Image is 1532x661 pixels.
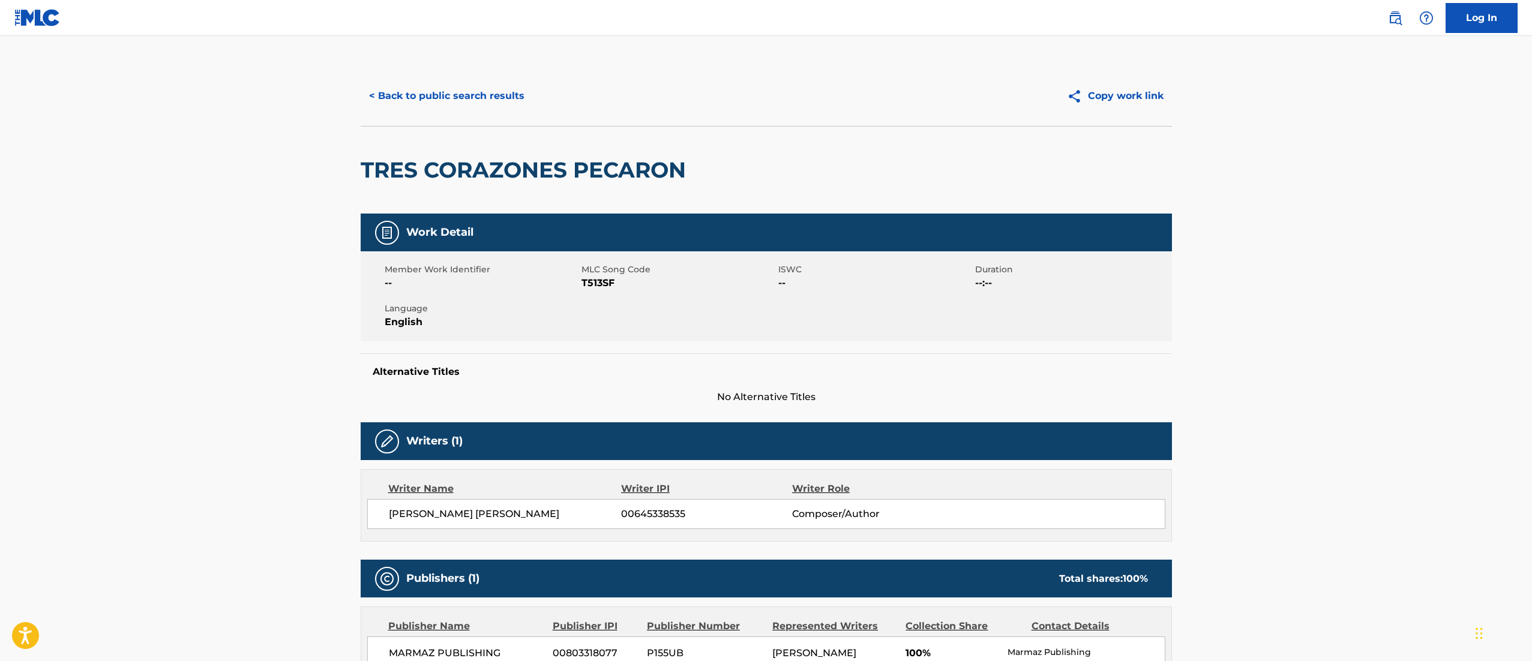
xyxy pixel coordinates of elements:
[385,276,578,290] span: --
[385,315,578,329] span: English
[385,302,578,315] span: Language
[772,619,897,633] div: Represented Writers
[1446,3,1518,33] a: Log In
[385,263,578,276] span: Member Work Identifier
[1059,81,1172,111] button: Copy work link
[1383,6,1407,30] a: Public Search
[406,226,473,239] h5: Work Detail
[361,157,692,184] h2: TRES CORAZONES PECARON
[380,226,394,240] img: Work Detail
[406,434,463,448] h5: Writers (1)
[621,482,792,496] div: Writer IPI
[647,646,763,660] span: P155UB
[553,646,638,660] span: 00803318077
[792,482,948,496] div: Writer Role
[647,619,763,633] div: Publisher Number
[975,263,1169,276] span: Duration
[1419,11,1434,25] img: help
[1059,572,1148,586] div: Total shares:
[975,276,1169,290] span: --:--
[388,619,544,633] div: Publisher Name
[389,507,622,521] span: [PERSON_NAME] [PERSON_NAME]
[14,9,61,26] img: MLC Logo
[389,646,544,660] span: MARMAZ PUBLISHING
[778,276,972,290] span: --
[406,572,479,585] h5: Publishers (1)
[1008,646,1164,659] p: Marmaz Publishing
[1472,603,1532,661] iframe: Chat Widget
[373,366,1160,378] h5: Alternative Titles
[792,507,948,521] span: Composer/Author
[621,507,792,521] span: 00645338535
[380,572,394,586] img: Publishers
[1123,573,1148,584] span: 100 %
[1388,11,1402,25] img: search
[1472,603,1532,661] div: Widget de chat
[906,619,1022,633] div: Collection Share
[361,81,533,111] button: < Back to public search results
[906,646,999,660] span: 100%
[388,482,622,496] div: Writer Name
[1032,619,1148,633] div: Contact Details
[553,619,638,633] div: Publisher IPI
[361,390,1172,404] span: No Alternative Titles
[581,276,775,290] span: T513SF
[1067,89,1088,104] img: Copy work link
[380,434,394,449] img: Writers
[1476,615,1483,651] div: Arrastrar
[581,263,775,276] span: MLC Song Code
[778,263,972,276] span: ISWC
[1414,6,1438,30] div: Help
